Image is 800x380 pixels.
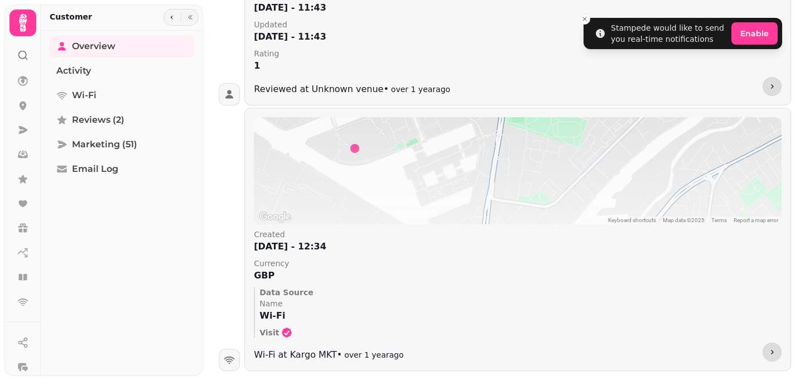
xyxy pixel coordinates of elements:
[50,84,194,107] a: Wi-Fi
[254,83,389,96] p: Reviewed at Unknown venue •
[50,158,194,180] a: Email Log
[72,162,118,176] span: Email Log
[663,217,705,223] span: Map data ©2025
[257,210,293,224] img: Google
[711,217,727,223] a: Terms
[611,22,727,45] div: Stampede would like to send you real-time notifications
[734,217,778,223] a: Report a map error
[50,35,194,57] a: Overview
[259,298,782,309] p: name
[254,59,782,73] p: 1
[344,350,403,359] time: over 1 year ago
[254,269,782,282] p: GBP
[254,19,782,30] p: updated
[259,287,782,298] p: data source
[254,30,782,44] p: [DATE] - 11:43
[254,348,342,362] p: Wi-Fi at Kargo MKT •
[259,309,782,323] p: Wi-Fi
[50,133,194,156] a: Marketing (51)
[254,258,782,269] p: currency
[254,48,782,59] p: rating
[72,40,115,53] span: Overview
[579,13,590,25] button: Close toast
[608,217,656,224] button: Keyboard shortcuts
[50,11,92,22] h2: Customer
[254,1,782,15] p: [DATE] - 11:43
[257,210,293,224] a: Open this area in Google Maps (opens a new window)
[391,85,450,94] time: over 1 year ago
[254,240,782,253] p: [DATE] - 12:34
[41,31,203,376] nav: Tabs
[259,327,279,338] p: visit
[50,60,194,82] a: Activity
[72,138,137,151] span: Marketing (51)
[254,229,782,240] p: created
[50,109,194,131] a: Reviews (2)
[72,113,124,127] span: Reviews (2)
[731,22,778,45] button: Enable
[72,89,97,102] span: Wi-Fi
[56,64,91,78] span: Activity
